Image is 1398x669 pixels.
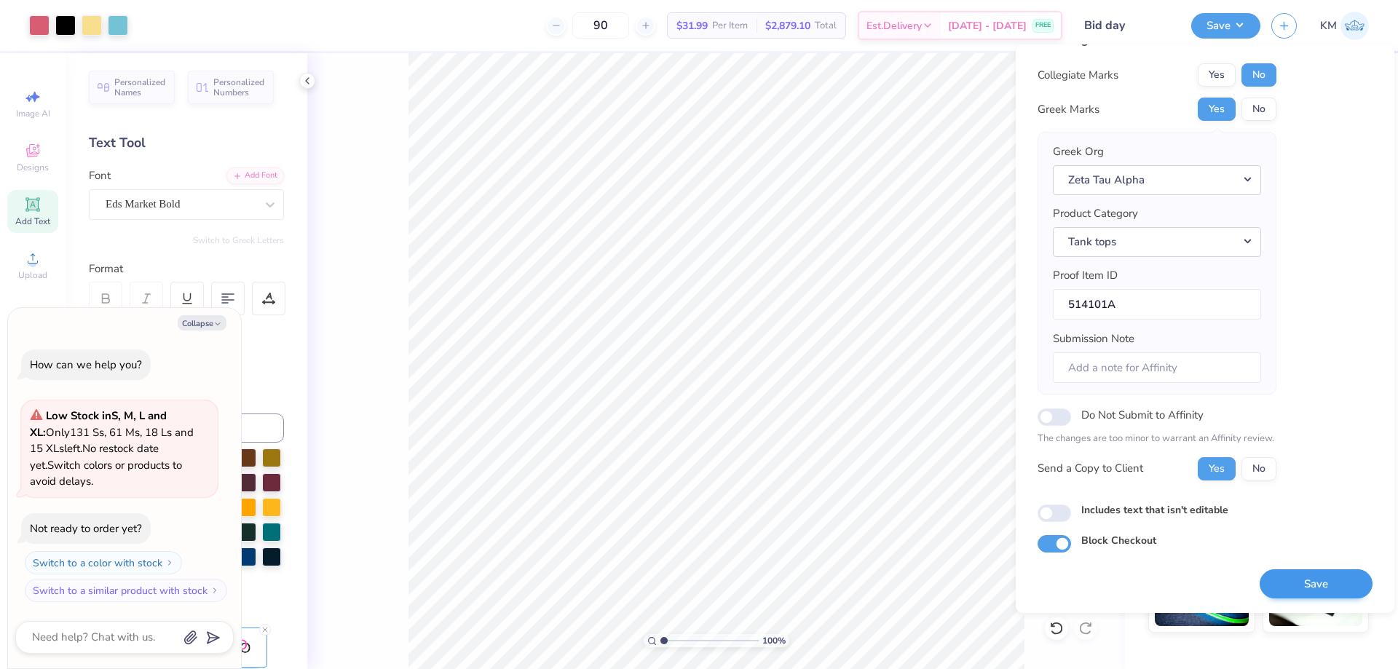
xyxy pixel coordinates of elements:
[1241,63,1276,87] button: No
[178,315,226,330] button: Collapse
[1038,67,1118,84] div: Collegiate Marks
[712,18,748,33] span: Per Item
[1241,457,1276,480] button: No
[213,77,265,98] span: Personalized Numbers
[30,408,167,440] strong: Low Stock in S, M, L and XL :
[1053,352,1261,384] input: Add a note for Affinity
[1035,20,1051,31] span: FREE
[1198,457,1236,480] button: Yes
[1320,17,1337,34] span: KM
[25,551,182,574] button: Switch to a color with stock
[1198,63,1236,87] button: Yes
[114,77,166,98] span: Personalized Names
[948,18,1027,33] span: [DATE] - [DATE]
[1053,165,1261,195] button: Zeta Tau Alpha
[572,12,629,39] input: – –
[1038,101,1099,118] div: Greek Marks
[16,108,50,119] span: Image AI
[762,634,786,647] span: 100 %
[1191,13,1260,39] button: Save
[815,18,837,33] span: Total
[89,133,284,153] div: Text Tool
[30,408,194,488] span: Only 131 Ss, 61 Ms, 18 Ls and 15 XLs left. Switch colors or products to avoid delays.
[30,521,142,536] div: Not ready to order yet?
[1053,330,1134,347] label: Submission Note
[193,234,284,246] button: Switch to Greek Letters
[1038,432,1276,446] p: The changes are too minor to warrant an Affinity review.
[30,441,159,472] span: No restock date yet.
[1320,12,1369,40] a: KM
[866,18,922,33] span: Est. Delivery
[1053,205,1138,222] label: Product Category
[89,261,285,277] div: Format
[1081,502,1228,518] label: Includes text that isn't editable
[765,18,810,33] span: $2,879.10
[1073,11,1180,40] input: Untitled Design
[1053,267,1118,284] label: Proof Item ID
[226,167,284,184] div: Add Font
[17,162,49,173] span: Designs
[1260,569,1373,599] button: Save
[15,215,50,227] span: Add Text
[25,579,227,602] button: Switch to a similar product with stock
[210,586,219,595] img: Switch to a similar product with stock
[676,18,708,33] span: $31.99
[1053,227,1261,257] button: Tank tops
[89,167,111,184] label: Font
[165,558,174,567] img: Switch to a color with stock
[1038,460,1143,477] div: Send a Copy to Client
[1081,405,1204,424] label: Do Not Submit to Affinity
[1241,98,1276,121] button: No
[1340,12,1369,40] img: Karl Michael Narciza
[30,357,142,372] div: How can we help you?
[1198,98,1236,121] button: Yes
[1081,533,1156,548] label: Block Checkout
[1053,143,1104,160] label: Greek Org
[18,269,47,281] span: Upload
